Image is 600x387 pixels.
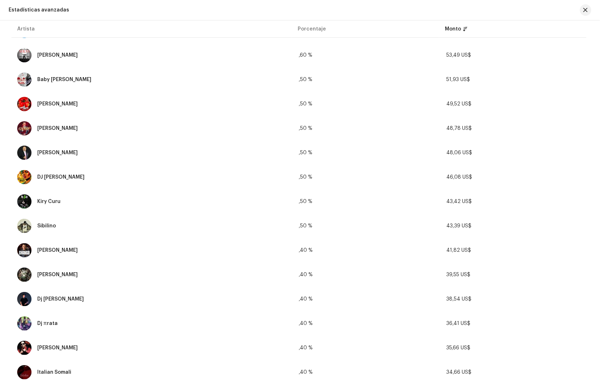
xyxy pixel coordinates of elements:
span: ,40 % [299,248,313,253]
span: 48,06 US$ [446,150,472,155]
span: 34,66 US$ [446,370,471,375]
span: 43,42 US$ [446,199,472,204]
span: 49,52 US$ [446,102,471,107]
span: 46,08 US$ [446,175,472,180]
span: 35,66 US$ [446,345,470,350]
span: ,50 % [299,150,312,155]
span: ,50 % [299,102,312,107]
span: ,40 % [299,272,313,277]
span: ,50 % [299,199,312,204]
span: ,40 % [299,297,313,302]
span: ,50 % [299,126,312,131]
span: ,40 % [299,370,313,375]
span: 43,39 US$ [446,223,471,228]
span: 41,82 US$ [446,248,471,253]
span: ,40 % [299,321,313,326]
span: 36,41 US$ [446,321,470,326]
span: 53,49 US$ [446,53,471,58]
span: ,50 % [299,77,312,82]
span: 39,55 US$ [446,272,470,277]
span: ,50 % [299,223,312,228]
span: 51,93 US$ [446,77,470,82]
span: ,50 % [299,175,312,180]
span: ,40 % [299,345,313,350]
span: 38,54 US$ [446,297,471,302]
span: ,60 % [299,53,312,58]
span: 48,78 US$ [446,126,472,131]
